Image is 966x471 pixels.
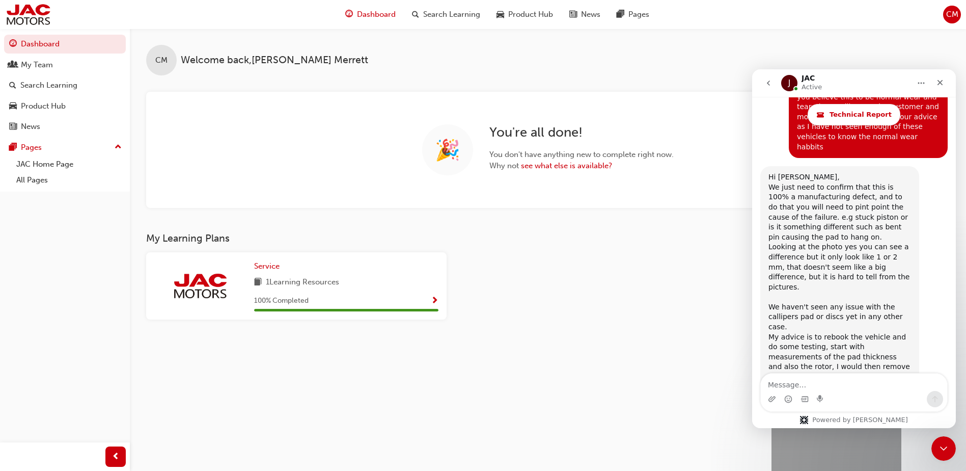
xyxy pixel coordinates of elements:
span: people-icon [9,61,17,70]
span: Service [254,261,280,271]
button: Emoji picker [32,326,40,334]
h3: My Learning Plans [146,232,755,244]
span: Show Progress [431,297,438,306]
a: My Team [4,56,126,74]
a: pages-iconPages [609,4,657,25]
span: Pages [628,9,649,20]
span: 100 % Completed [254,295,309,307]
div: News [21,121,40,133]
span: pages-icon [617,8,624,21]
span: Why not [489,160,674,172]
span: book-icon [254,276,262,289]
a: news-iconNews [561,4,609,25]
h2: You're all done! [489,124,674,141]
span: Product Hub [508,9,553,20]
span: Search Learning [423,9,480,20]
span: You don't have anything new to complete right now. [489,149,674,161]
span: search-icon [412,8,419,21]
span: prev-icon [112,451,120,463]
button: Upload attachment [16,326,24,334]
a: Service [254,260,284,272]
div: Search Learning [20,80,77,91]
span: search-icon [9,81,16,90]
span: up-icon [115,141,122,154]
div: We haven't seen any issue with the callipers pad or discs yet in any other case. My advice is to ... [16,223,159,383]
a: All Pages [12,172,126,188]
button: Send a message… [175,322,191,338]
span: news-icon [9,122,17,132]
button: DashboardMy TeamSearch LearningProduct HubNews [4,33,126,138]
a: Search Learning [4,76,126,95]
button: Pages [4,138,126,157]
span: guage-icon [9,40,17,49]
div: Pages [21,142,42,153]
div: My Team [21,59,53,71]
span: 🎉 [435,144,460,156]
a: guage-iconDashboard [337,4,404,25]
span: Welcome back , [PERSON_NAME] Merrett [181,55,368,66]
span: car-icon [9,102,17,111]
button: CM [943,6,961,23]
span: Dashboard [357,9,396,20]
div: Hi [PERSON_NAME], We just need to confirm that this is 100% a manufacturing defect, and to do tha... [16,103,159,223]
span: guage-icon [345,8,353,21]
a: car-iconProduct Hub [488,4,561,25]
button: Show Progress [431,295,438,307]
iframe: Intercom live chat [752,69,956,428]
a: search-iconSearch Learning [404,4,488,25]
span: car-icon [496,8,504,21]
div: Hi [PERSON_NAME],We just need to confirm that this is 100% a manufacturing defect, and to do that... [8,97,167,389]
img: jac-portal [5,3,51,26]
a: JAC Home Page [12,156,126,172]
a: Dashboard [4,35,126,54]
textarea: Message… [9,304,195,322]
div: Product Hub [21,100,66,112]
div: JAC says… [8,97,196,397]
span: news-icon [569,8,577,21]
span: CM [946,9,958,20]
a: News [4,117,126,136]
button: Start recording [65,326,73,334]
span: 1 Learning Resources [266,276,339,289]
span: News [581,9,600,20]
span: pages-icon [9,143,17,152]
button: Gif picker [48,326,57,334]
span: CM [155,55,168,66]
a: Product Hub [4,97,126,116]
iframe: Intercom live chat [931,436,956,461]
img: jac-portal [172,272,228,300]
a: see what else is available? [521,161,612,170]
